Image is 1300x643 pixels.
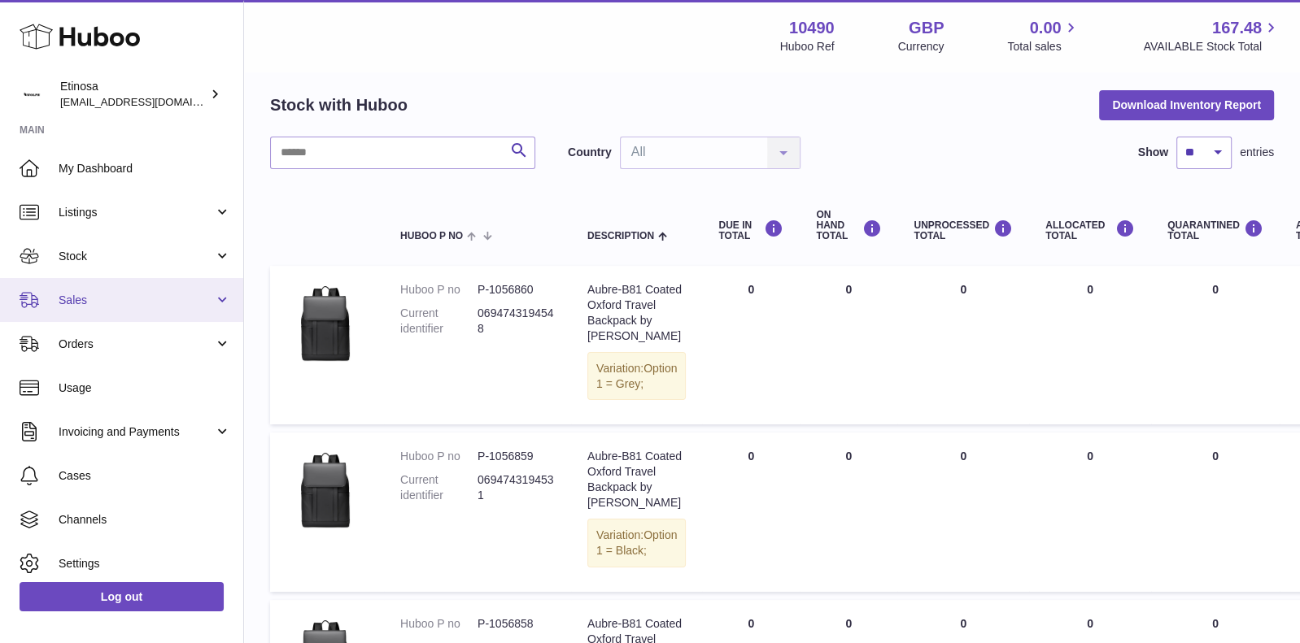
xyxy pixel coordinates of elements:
[1212,17,1262,39] span: 167.48
[286,282,368,363] img: product image
[1212,617,1219,630] span: 0
[568,145,612,160] label: Country
[898,39,944,54] div: Currency
[702,432,800,591] td: 0
[587,282,686,344] div: Aubre-B81 Coated Oxford Travel Backpack by [PERSON_NAME]
[20,582,224,611] a: Log out
[1099,90,1274,119] button: Download Inventory Report
[60,95,239,108] span: [EMAIL_ADDRESS][DOMAIN_NAME]
[1029,432,1151,591] td: 0
[59,468,231,484] span: Cases
[270,94,408,116] h2: Stock with Huboo
[800,432,897,591] td: 0
[587,231,654,241] span: Description
[1030,17,1062,39] span: 0.00
[400,472,478,503] dt: Current identifier
[478,449,555,464] dd: P-1056859
[780,39,835,54] div: Huboo Ref
[59,293,214,308] span: Sales
[587,449,686,510] div: Aubre-B81 Coated Oxford Travel Backpack by [PERSON_NAME]
[1045,219,1135,241] div: ALLOCATED Total
[400,449,478,464] dt: Huboo P no
[1212,283,1219,296] span: 0
[718,219,783,241] div: DUE IN TOTAL
[286,449,368,530] img: product image
[478,282,555,298] dd: P-1056860
[400,306,478,337] dt: Current identifier
[478,306,555,337] dd: 0694743194548
[1143,17,1280,54] a: 167.48 AVAILABLE Stock Total
[897,432,1029,591] td: 0
[400,282,478,298] dt: Huboo P no
[59,512,231,528] span: Channels
[909,17,944,39] strong: GBP
[1138,145,1168,160] label: Show
[789,17,835,39] strong: 10490
[478,616,555,632] dd: P-1056858
[897,266,1029,424] td: 0
[59,161,231,176] span: My Dashboard
[596,362,677,390] span: Option 1 = Grey;
[400,616,478,632] dt: Huboo P no
[59,249,214,264] span: Stock
[59,337,214,352] span: Orders
[59,556,231,571] span: Settings
[816,210,881,242] div: ON HAND Total
[59,380,231,396] span: Usage
[587,352,686,401] div: Variation:
[914,219,1013,241] div: UNPROCESSED Total
[59,424,214,440] span: Invoicing and Payments
[587,519,686,567] div: Variation:
[596,528,677,557] span: Option 1 = Black;
[1240,145,1274,160] span: entries
[1029,266,1151,424] td: 0
[400,231,463,241] span: Huboo P no
[1212,450,1219,463] span: 0
[1007,17,1080,54] a: 0.00 Total sales
[60,79,207,110] div: Etinosa
[20,82,44,106] img: Wolphuk@gmail.com
[702,266,800,424] td: 0
[59,205,214,220] span: Listings
[1007,39,1080,54] span: Total sales
[478,472,555,503] dd: 0694743194531
[800,266,897,424] td: 0
[1167,219,1263,241] div: QUARANTINED Total
[1143,39,1280,54] span: AVAILABLE Stock Total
